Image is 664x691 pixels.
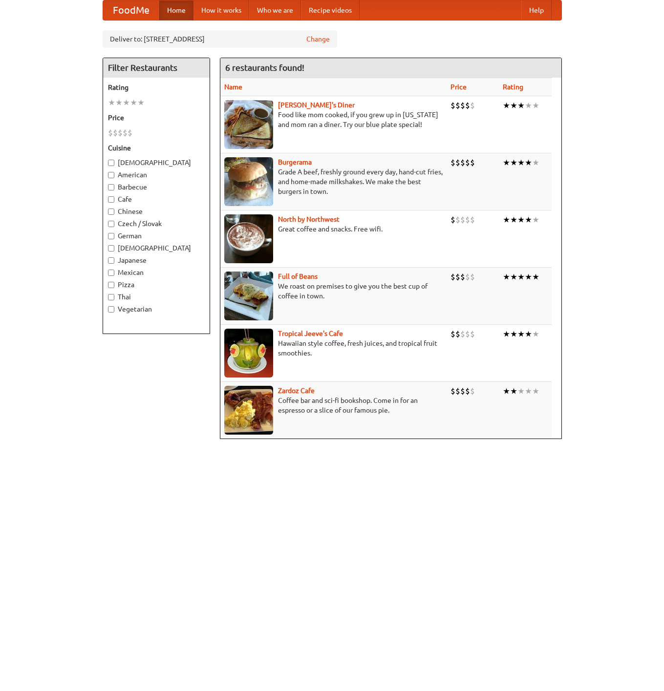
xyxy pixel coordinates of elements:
[510,386,517,397] li: ★
[224,338,443,358] p: Hawaiian style coffee, fresh juices, and tropical fruit smoothies.
[510,157,517,168] li: ★
[108,194,205,204] label: Cafe
[517,386,525,397] li: ★
[224,281,443,301] p: We roast on premises to give you the best cup of coffee in town.
[159,0,193,20] a: Home
[465,272,470,282] li: $
[525,386,532,397] li: ★
[470,272,475,282] li: $
[108,207,205,216] label: Chinese
[108,245,114,251] input: [DEMOGRAPHIC_DATA]
[108,294,114,300] input: Thai
[224,167,443,196] p: Grade A beef, freshly ground every day, hand-cut fries, and home-made milkshakes. We make the bes...
[521,0,552,20] a: Help
[278,158,312,166] a: Burgerama
[532,214,539,225] li: ★
[517,100,525,111] li: ★
[525,272,532,282] li: ★
[108,255,205,265] label: Japanese
[455,329,460,339] li: $
[503,329,510,339] li: ★
[108,292,205,302] label: Thai
[224,224,443,234] p: Great coffee and snacks. Free wifi.
[510,272,517,282] li: ★
[108,282,114,288] input: Pizza
[113,127,118,138] li: $
[225,63,304,72] ng-pluralize: 6 restaurants found!
[278,101,355,109] a: [PERSON_NAME]'s Diner
[224,396,443,415] p: Coffee bar and sci-fi bookshop. Come in for an espresso or a slice of our famous pie.
[450,157,455,168] li: $
[450,272,455,282] li: $
[455,272,460,282] li: $
[517,272,525,282] li: ★
[503,214,510,225] li: ★
[503,83,523,91] a: Rating
[103,30,337,48] div: Deliver to: [STREET_ADDRESS]
[118,127,123,138] li: $
[470,214,475,225] li: $
[532,386,539,397] li: ★
[465,214,470,225] li: $
[108,231,205,241] label: German
[108,158,205,168] label: [DEMOGRAPHIC_DATA]
[115,97,123,108] li: ★
[470,100,475,111] li: $
[108,243,205,253] label: [DEMOGRAPHIC_DATA]
[278,387,315,395] a: Zardoz Cafe
[278,215,340,223] b: North by Northwest
[525,214,532,225] li: ★
[503,386,510,397] li: ★
[532,157,539,168] li: ★
[470,386,475,397] li: $
[525,157,532,168] li: ★
[450,83,467,91] a: Price
[460,214,465,225] li: $
[450,100,455,111] li: $
[108,172,114,178] input: American
[108,219,205,229] label: Czech / Slovak
[108,127,113,138] li: $
[108,113,205,123] h5: Price
[224,214,273,263] img: north.jpg
[224,83,242,91] a: Name
[103,58,210,78] h4: Filter Restaurants
[460,157,465,168] li: $
[224,110,443,129] p: Food like mom cooked, if you grew up in [US_STATE] and mom ran a diner. Try our blue plate special!
[517,157,525,168] li: ★
[503,157,510,168] li: ★
[137,97,145,108] li: ★
[108,196,114,203] input: Cafe
[455,214,460,225] li: $
[108,160,114,166] input: [DEMOGRAPHIC_DATA]
[465,157,470,168] li: $
[108,270,114,276] input: Mexican
[108,233,114,239] input: German
[450,329,455,339] li: $
[108,143,205,153] h5: Cuisine
[108,184,114,190] input: Barbecue
[278,330,343,337] b: Tropical Jeeve's Cafe
[510,100,517,111] li: ★
[532,329,539,339] li: ★
[460,272,465,282] li: $
[465,100,470,111] li: $
[460,100,465,111] li: $
[123,97,130,108] li: ★
[455,100,460,111] li: $
[278,272,318,280] a: Full of Beans
[306,34,330,44] a: Change
[503,272,510,282] li: ★
[525,329,532,339] li: ★
[517,329,525,339] li: ★
[249,0,301,20] a: Who we are
[123,127,128,138] li: $
[128,127,132,138] li: $
[193,0,249,20] a: How it works
[301,0,360,20] a: Recipe videos
[460,329,465,339] li: $
[532,272,539,282] li: ★
[510,329,517,339] li: ★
